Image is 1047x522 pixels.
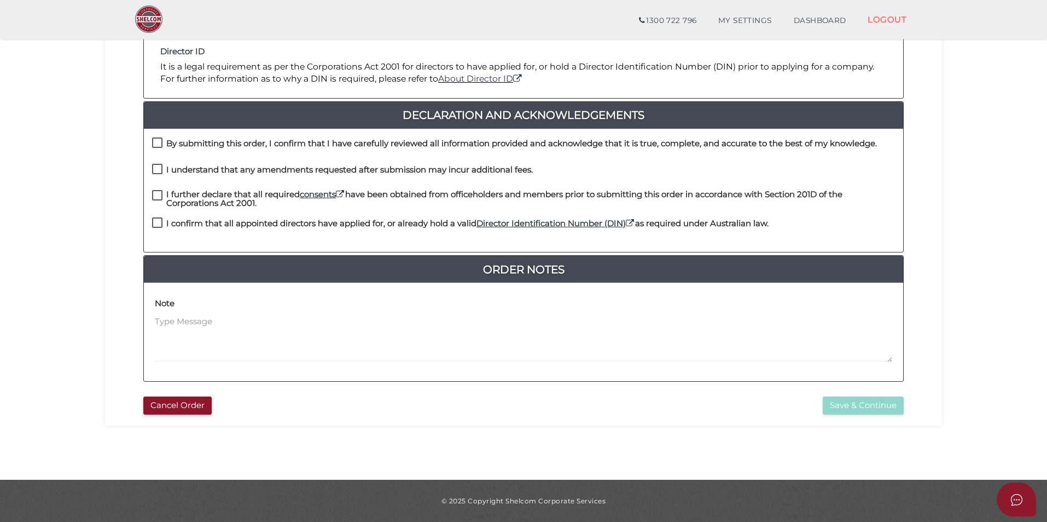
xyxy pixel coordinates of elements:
[476,218,635,228] a: Director Identification Number (DIN)
[166,219,769,228] h4: I confirm that all appointed directors have applied for, or already hold a valid as required unde...
[300,189,345,199] a: consents
[144,106,903,124] a: Declaration And Acknowledgements
[857,8,917,31] a: LOGOUT
[160,47,887,56] h4: Director ID
[783,10,857,32] a: DASHBOARD
[823,397,904,415] button: Save & Continue
[707,10,783,32] a: MY SETTINGS
[155,299,174,308] h4: Note
[166,139,877,148] h4: By submitting this order, I confirm that I have carefully reviewed all information provided and a...
[160,61,887,85] p: It is a legal requirement as per the Corporations Act 2001 for directors to have applied for, or ...
[997,483,1036,517] button: Open asap
[628,10,707,32] a: 1300 722 796
[144,261,903,278] a: Order Notes
[166,190,895,208] h4: I further declare that all required have been obtained from officeholders and members prior to su...
[438,73,523,84] a: About Director ID
[113,496,934,506] div: © 2025 Copyright Shelcom Corporate Services
[143,397,212,415] button: Cancel Order
[166,165,533,175] h4: I understand that any amendments requested after submission may incur additional fees.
